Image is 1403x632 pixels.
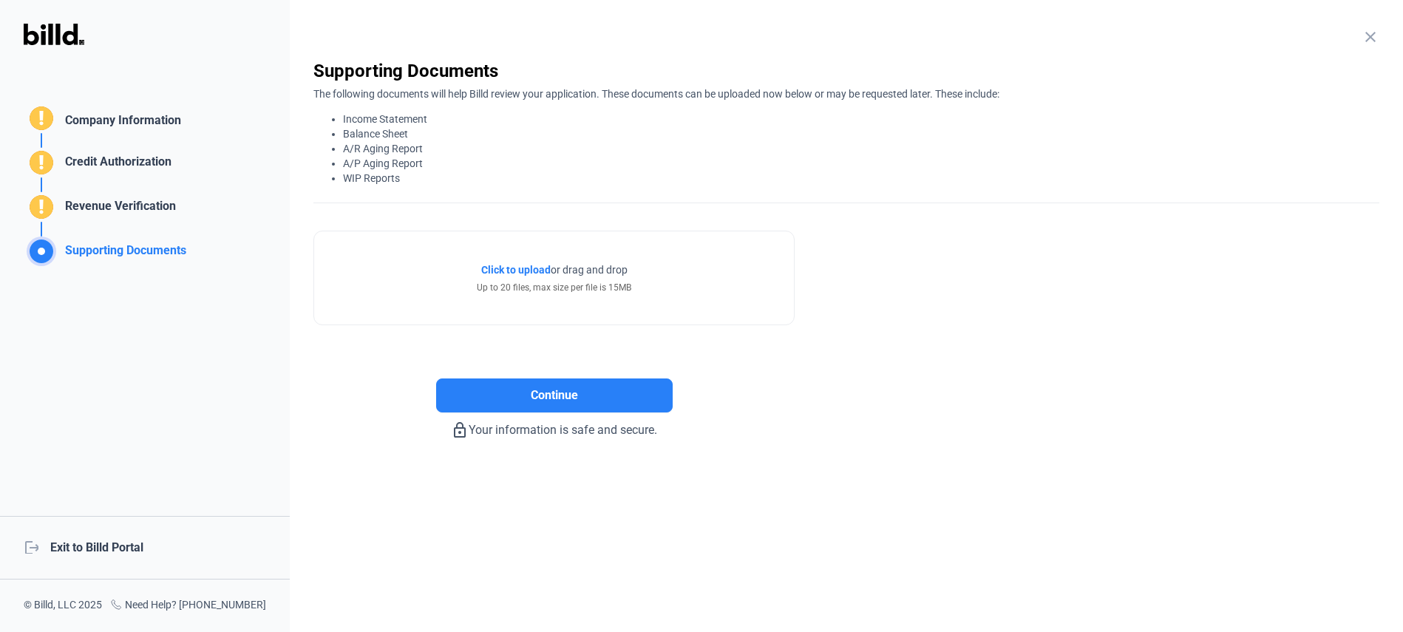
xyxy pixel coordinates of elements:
[59,153,171,177] div: Credit Authorization
[481,264,551,276] span: Click to upload
[1362,28,1379,46] mat-icon: close
[313,83,1379,186] div: The following documents will help Billd review your application. These documents can be uploaded ...
[477,281,631,294] div: Up to 20 files, max size per file is 15MB
[343,126,1379,141] li: Balance Sheet
[436,378,673,412] button: Continue
[451,421,469,439] mat-icon: lock_outline
[59,242,186,266] div: Supporting Documents
[343,112,1379,126] li: Income Statement
[24,539,38,554] mat-icon: logout
[343,141,1379,156] li: A/R Aging Report
[343,156,1379,171] li: A/P Aging Report
[59,197,176,222] div: Revenue Verification
[313,59,1379,83] div: Supporting Documents
[343,171,1379,186] li: WIP Reports
[551,262,628,277] span: or drag and drop
[110,597,266,614] div: Need Help? [PHONE_NUMBER]
[24,597,102,614] div: © Billd, LLC 2025
[531,387,578,404] span: Continue
[59,112,181,133] div: Company Information
[24,24,84,45] img: Billd Logo
[313,412,795,439] div: Your information is safe and secure.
